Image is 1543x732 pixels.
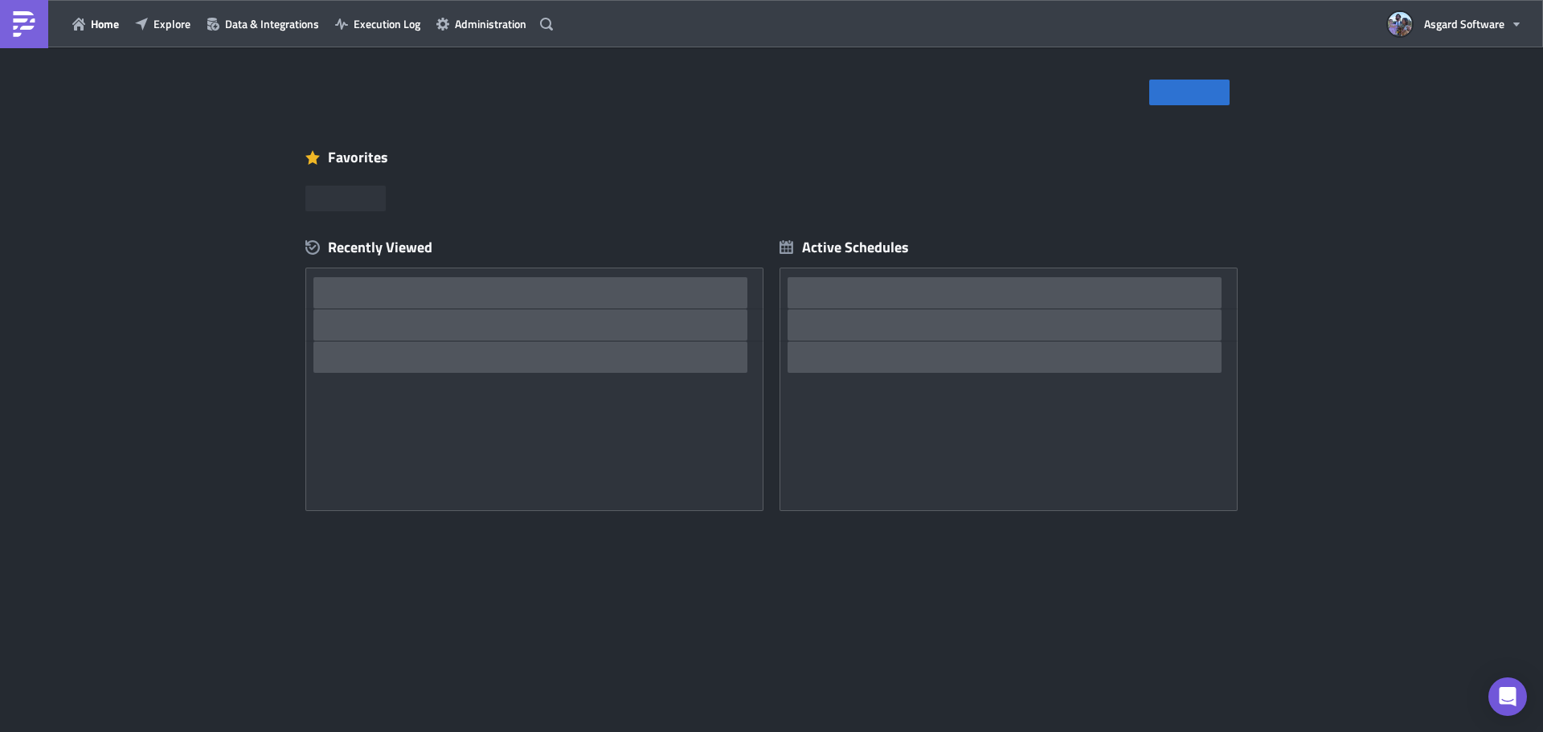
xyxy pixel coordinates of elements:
[354,15,420,32] span: Execution Log
[153,15,190,32] span: Explore
[780,238,909,256] div: Active Schedules
[11,11,37,37] img: PushMetrics
[428,11,534,36] button: Administration
[64,11,127,36] button: Home
[225,15,319,32] span: Data & Integrations
[1378,6,1531,42] button: Asgard Software
[327,11,428,36] button: Execution Log
[1424,15,1504,32] span: Asgard Software
[455,15,526,32] span: Administration
[1386,10,1414,38] img: Avatar
[305,235,763,260] div: Recently Viewed
[305,145,1238,170] div: Favorites
[127,11,199,36] button: Explore
[91,15,119,32] span: Home
[1488,677,1527,716] div: Open Intercom Messenger
[199,11,327,36] button: Data & Integrations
